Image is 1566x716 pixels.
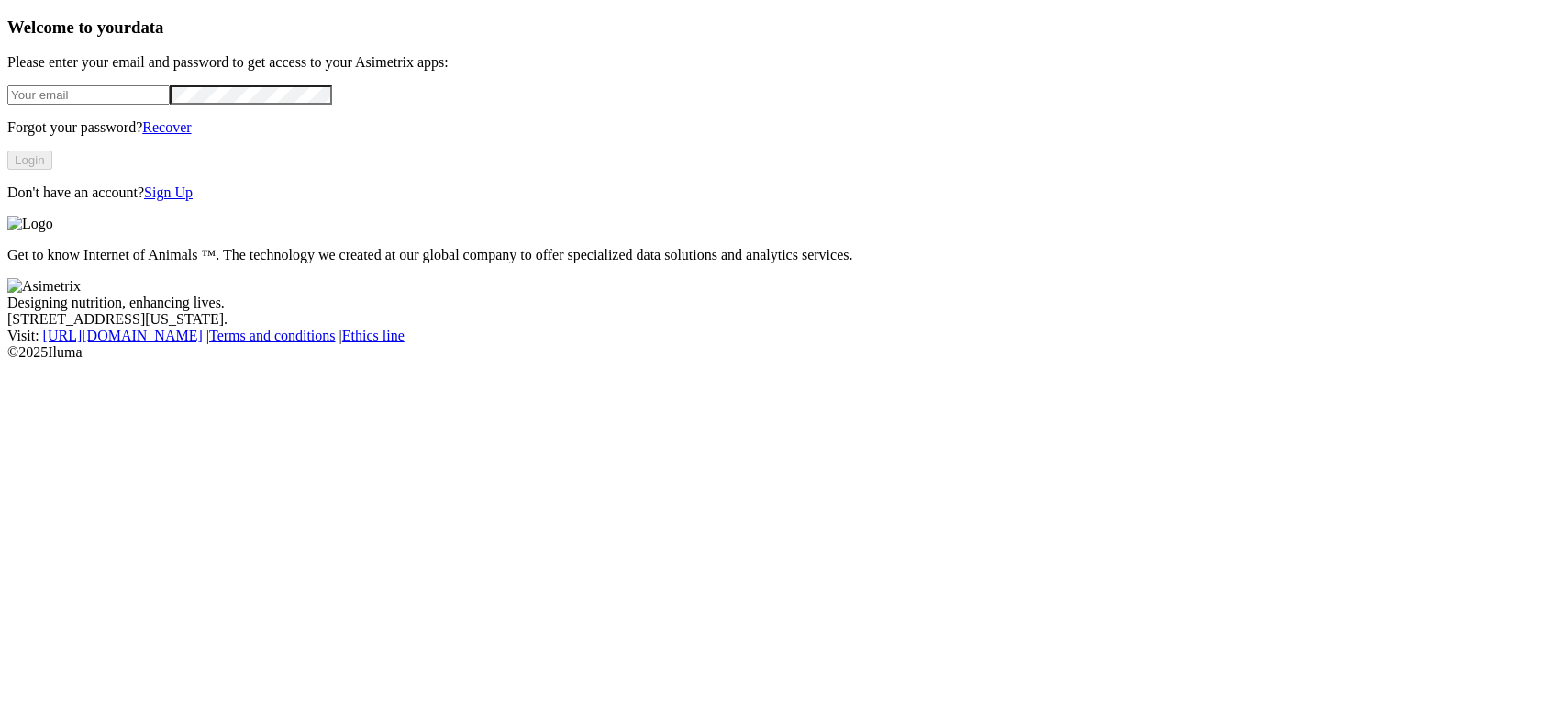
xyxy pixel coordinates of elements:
p: Get to know Internet of Animals ™. The technology we created at our global company to offer speci... [7,247,1559,263]
div: [STREET_ADDRESS][US_STATE]. [7,311,1559,328]
div: Designing nutrition, enhancing lives. [7,295,1559,311]
input: Your email [7,85,170,105]
div: Visit : | | [7,328,1559,344]
img: Asimetrix [7,278,81,295]
div: © 2025 Iluma [7,344,1559,361]
a: [URL][DOMAIN_NAME] [43,328,203,343]
p: Please enter your email and password to get access to your Asimetrix apps: [7,54,1559,71]
p: Forgot your password? [7,119,1559,136]
a: Recover [142,119,191,135]
p: Don't have an account? [7,185,1559,201]
a: Ethics line [342,328,405,343]
img: Logo [7,216,53,232]
span: data [131,17,163,37]
a: Sign Up [144,185,193,200]
h3: Welcome to your [7,17,1559,38]
button: Login [7,151,52,170]
a: Terms and conditions [209,328,336,343]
